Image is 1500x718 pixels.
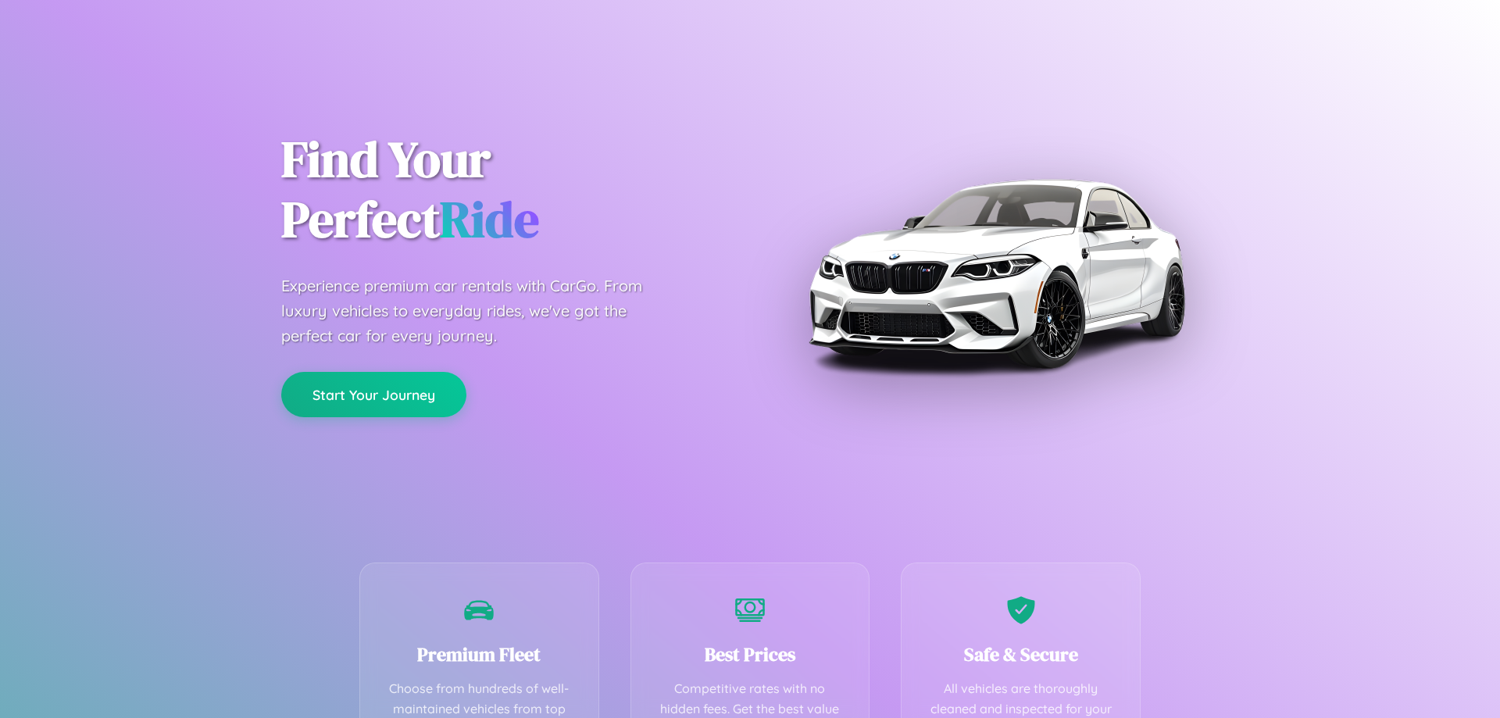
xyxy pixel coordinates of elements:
[925,641,1116,667] h3: Safe & Secure
[655,641,846,667] h3: Best Prices
[281,372,466,417] button: Start Your Journey
[281,273,672,348] p: Experience premium car rentals with CarGo. From luxury vehicles to everyday rides, we've got the ...
[801,78,1191,469] img: Premium BMW car rental vehicle
[281,130,727,250] h1: Find Your Perfect
[384,641,575,667] h3: Premium Fleet
[440,185,539,253] span: Ride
